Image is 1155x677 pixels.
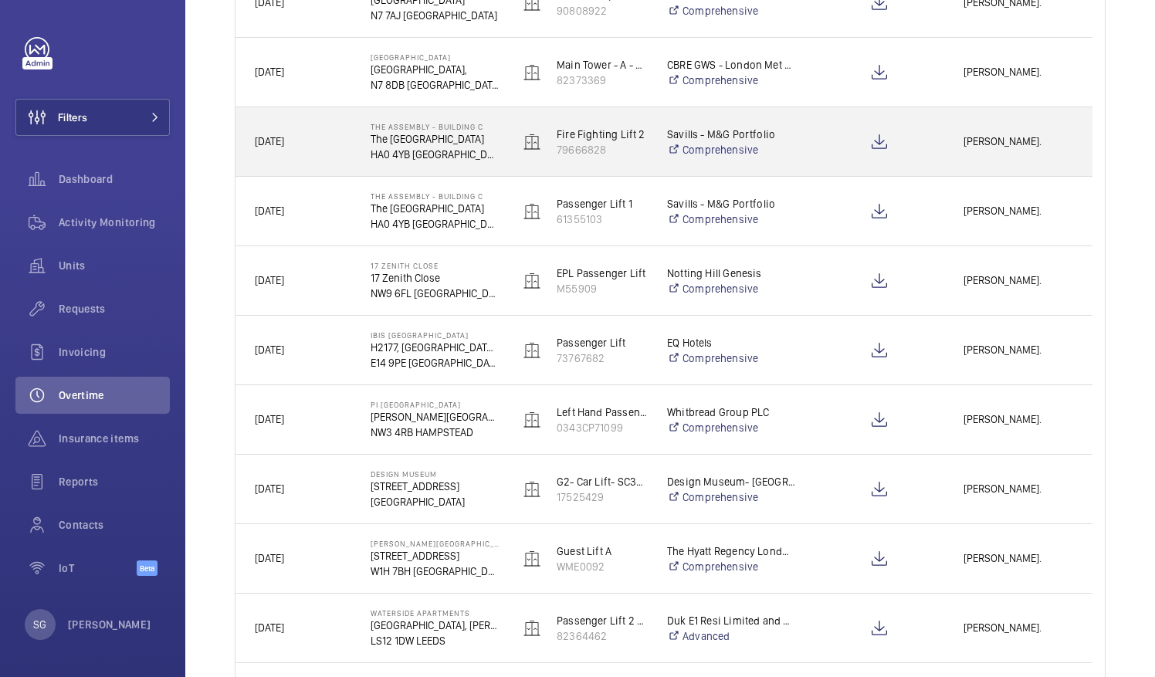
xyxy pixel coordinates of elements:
a: Comprehensive [667,142,795,157]
p: Design Museum- [GEOGRAPHIC_DATA] [667,474,795,489]
span: Insurance items [59,431,170,446]
a: Comprehensive [667,281,795,296]
a: Comprehensive [667,559,795,574]
button: Filters [15,99,170,136]
p: N7 8DB [GEOGRAPHIC_DATA] [371,77,499,93]
a: Comprehensive [667,420,795,435]
p: G2- Car Lift- SC38738 [557,474,647,489]
p: Duk E1 Resi Limited and Duke E2 Resi Limited - Waterside Apartments [667,613,795,628]
p: SG [33,617,46,632]
p: Passenger Lift 2 aruba [557,613,647,628]
p: HA0 4YB [GEOGRAPHIC_DATA] [371,216,499,232]
p: [GEOGRAPHIC_DATA], [PERSON_NAME][GEOGRAPHIC_DATA] [371,618,499,633]
p: [GEOGRAPHIC_DATA], [371,62,499,77]
img: elevator.svg [523,341,541,360]
p: Whitbread Group PLC [667,405,795,420]
img: elevator.svg [523,550,541,568]
p: M55909 [557,281,647,296]
p: Savills - M&G Portfolio [667,196,795,212]
p: NW3 4RB HAMPSTEAD [371,425,499,440]
img: elevator.svg [523,480,541,499]
span: [DATE] [255,66,284,78]
span: [DATE] [255,552,284,564]
p: The [GEOGRAPHIC_DATA] [371,131,499,147]
span: Reports [59,474,170,489]
p: E14 9PE [GEOGRAPHIC_DATA] [371,355,499,371]
span: [PERSON_NAME]. [964,480,1073,498]
p: PI [GEOGRAPHIC_DATA] [371,400,499,409]
p: 17525429 [557,489,647,505]
span: [PERSON_NAME]. [964,63,1073,81]
span: IoT [59,560,137,576]
span: Contacts [59,517,170,533]
p: IBIS [GEOGRAPHIC_DATA] [371,330,499,340]
span: Filters [58,110,87,125]
p: Passenger Lift 1 [557,196,647,212]
span: [DATE] [255,274,284,286]
p: H2177, [GEOGRAPHIC_DATA], [STREET_ADDRESS][PERSON_NAME] [371,340,499,355]
img: elevator.svg [523,411,541,429]
span: [DATE] [255,205,284,217]
p: EPL Passenger Lift [557,266,647,281]
p: 73767682 [557,350,647,366]
p: 82364462 [557,628,647,644]
p: Main Tower - A - TMG-L1 [557,57,647,73]
p: N7 7AJ [GEOGRAPHIC_DATA] [371,8,499,23]
span: [PERSON_NAME]. [964,411,1073,428]
p: The Assembly - Building C [371,191,499,201]
span: Activity Monitoring [59,215,170,230]
span: Units [59,258,170,273]
span: [PERSON_NAME]. [964,341,1073,359]
a: Comprehensive [667,212,795,227]
p: LS12 1DW LEEDS [371,633,499,648]
img: elevator.svg [523,133,541,151]
p: Savills - M&G Portfolio [667,127,795,142]
p: Waterside Apartments [371,608,499,618]
p: NW9 6FL [GEOGRAPHIC_DATA] [371,286,499,301]
p: The [GEOGRAPHIC_DATA] [371,201,499,216]
p: [GEOGRAPHIC_DATA] [371,494,499,509]
p: WME0092 [557,559,647,574]
a: Advanced [667,628,795,644]
p: The Assembly - Building C [371,122,499,131]
p: [STREET_ADDRESS] [371,479,499,494]
p: 17 Zenith Close [371,270,499,286]
p: [PERSON_NAME] [68,617,151,632]
img: elevator.svg [523,63,541,82]
span: [PERSON_NAME]. [964,202,1073,220]
span: Dashboard [59,171,170,187]
p: 82373369 [557,73,647,88]
a: Comprehensive [667,489,795,505]
p: [PERSON_NAME][GEOGRAPHIC_DATA] - [GEOGRAPHIC_DATA] [371,539,499,548]
p: Passenger Lift [557,335,647,350]
span: Requests [59,301,170,316]
a: Comprehensive [667,73,795,88]
span: [DATE] [255,344,284,356]
p: 90808922 [557,3,647,19]
p: 17 Zenith Close [371,261,499,270]
img: elevator.svg [523,202,541,221]
span: [PERSON_NAME]. [964,550,1073,567]
span: [DATE] [255,621,284,634]
p: Design Museum [371,469,499,479]
span: [PERSON_NAME]. [964,272,1073,289]
p: Notting Hill Genesis [667,266,795,281]
img: elevator.svg [523,619,541,638]
span: Overtime [59,388,170,403]
a: Comprehensive [667,350,795,366]
p: CBRE GWS - London Met Uni [667,57,795,73]
span: [DATE] [255,413,284,425]
img: elevator.svg [523,272,541,290]
p: [PERSON_NAME][GEOGRAPHIC_DATA][PERSON_NAME] [371,409,499,425]
span: Invoicing [59,344,170,360]
p: 61355103 [557,212,647,227]
p: Guest Lift A [557,543,647,559]
span: [PERSON_NAME]. [964,133,1073,151]
p: 79666828 [557,142,647,157]
p: W1H 7BH [GEOGRAPHIC_DATA] [371,564,499,579]
p: HA0 4YB [GEOGRAPHIC_DATA] [371,147,499,162]
p: [STREET_ADDRESS] [371,548,499,564]
span: [DATE] [255,135,284,147]
span: Beta [137,560,157,576]
a: Comprehensive [667,3,795,19]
